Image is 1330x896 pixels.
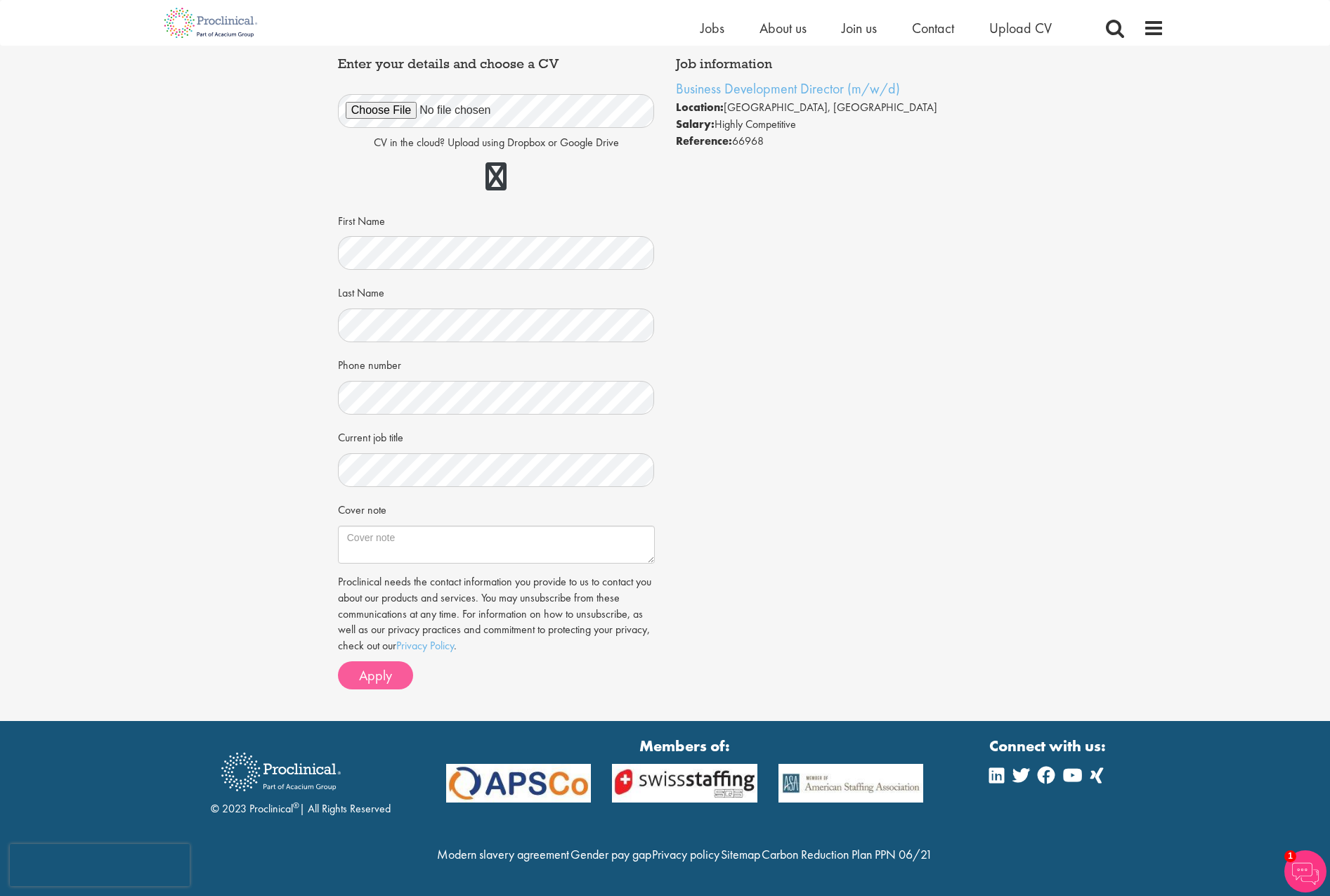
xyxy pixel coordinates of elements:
[676,57,993,71] h4: Job information
[721,846,760,862] a: Sitemap
[293,800,299,811] sup: ®
[601,764,768,803] img: APSCo
[359,666,392,684] span: Apply
[338,135,655,151] p: CV in the cloud? Upload using Dropbox or Google Drive
[768,764,934,803] img: APSCo
[676,99,993,116] li: [GEOGRAPHIC_DATA], [GEOGRAPHIC_DATA]
[652,846,719,862] a: Privacy policy
[676,79,900,98] a: Business Development Director (m/w/d)
[446,735,924,757] strong: Members of:
[338,574,655,654] p: Proclinical needs the contact information you provide to us to contact you about our products and...
[676,100,724,115] strong: Location:
[437,846,569,862] a: Modern slavery agreement
[338,57,655,71] h4: Enter your details and choose a CV
[396,638,454,653] a: Privacy Policy
[571,846,651,862] a: Gender pay gap
[676,116,993,133] li: Highly Competitive
[1284,850,1326,892] img: Chatbot
[338,661,413,689] button: Apply
[989,735,1109,757] strong: Connect with us:
[762,846,932,862] a: Carbon Reduction Plan PPN 06/21
[338,209,385,230] label: First Name
[676,134,732,148] strong: Reference:
[842,19,877,37] a: Join us
[211,743,351,801] img: Proclinical Recruitment
[912,19,954,37] a: Contact
[1284,850,1296,862] span: 1
[338,498,386,519] label: Cover note
[676,117,715,131] strong: Salary:
[676,133,993,150] li: 66968
[436,764,602,803] img: APSCo
[989,19,1052,37] a: Upload CV
[338,353,401,374] label: Phone number
[700,19,724,37] a: Jobs
[338,280,384,301] label: Last Name
[10,844,190,886] iframe: reCAPTCHA
[211,742,391,817] div: © 2023 Proclinical | All Rights Reserved
[759,19,807,37] a: About us
[338,425,403,446] label: Current job title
